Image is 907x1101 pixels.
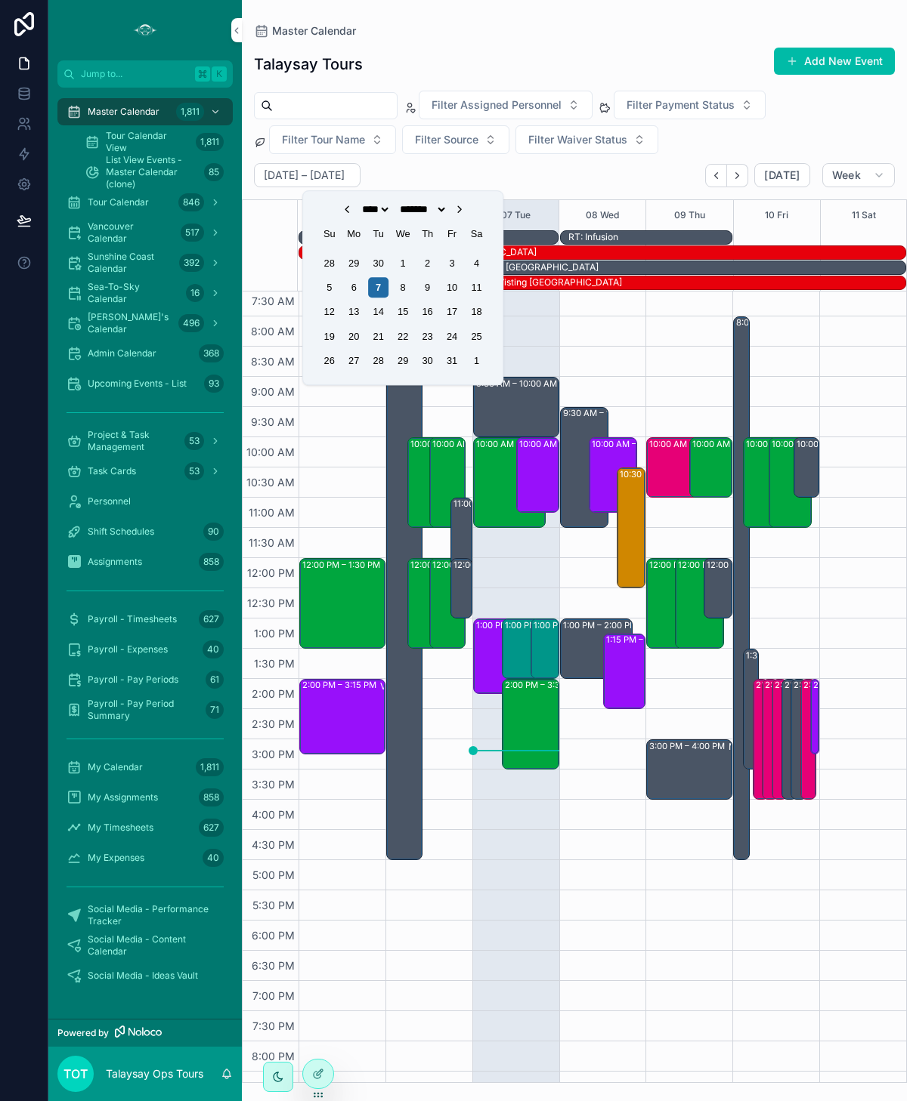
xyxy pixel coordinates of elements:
span: Personnel [88,495,131,507]
div: 8:00 AM – 5:00 PM [387,317,422,859]
div: 2:00 PM – 4:00 PM [772,680,788,799]
div: 846 [178,193,204,211]
span: Sunshine Coast Calendar [88,251,173,275]
a: Payroll - Expenses40 [57,636,233,663]
div: 10:00 AM – 11:15 AM [592,438,677,450]
div: Choose Wednesday, October 15th, 2025 [393,302,413,322]
div: 2:00 PM – 4:00 PM [782,680,797,799]
span: Payroll - Timesheets [88,613,177,625]
div: Choose Thursday, October 30th, 2025 [417,351,438,372]
div: 8:00 AM – 5:00 PM [734,317,749,859]
span: 8:30 AM [247,355,299,368]
span: Task Cards [88,465,136,477]
a: Assignments858 [57,548,233,575]
span: 7:30 PM [249,1019,299,1032]
span: Powered by [57,1027,109,1039]
span: 7:00 PM [249,989,299,1002]
div: 627 [199,610,224,628]
span: 8:00 AM [247,325,299,338]
a: Social Media - Content Calendar [57,932,233,959]
div: 40 [203,640,224,658]
span: [DATE] [764,168,800,182]
span: My Timesheets [88,822,153,834]
div: 2:00 PM – 3:30 PM [503,680,559,769]
div: Choose Monday, October 6th, 2025 [344,277,364,298]
a: Project & Task Management53 [57,427,233,455]
div: Thursday [417,224,438,244]
div: Choose Friday, October 17th, 2025 [441,302,462,322]
div: 53 [184,432,204,450]
button: Week [822,163,895,187]
div: 12:00 PM – 1:00 PM [453,559,535,571]
button: Select Button [269,125,396,154]
div: Choose Sunday, October 19th, 2025 [319,326,339,347]
div: scrollable content [48,88,242,1009]
div: 90 [203,523,224,541]
span: Admin Calendar [88,347,156,359]
div: 9:30 AM – 11:30 AM [563,407,646,419]
span: Social Media - Content Calendar [88,933,218,958]
button: Select Button [614,91,766,119]
div: 2:00 PM – 4:00 PM [791,680,806,799]
span: Jump to... [81,68,189,80]
span: K [213,68,225,80]
div: 10:00 AM – 11:15 AM [519,438,605,450]
div: 12:00 PM – 1:30 PM [302,559,384,571]
div: 2:00 PM – 3:15 PMVAN: [GEOGRAPHIC_DATA][PERSON_NAME] (1) [PERSON_NAME], TW:PDNY-XKZN [300,680,385,754]
a: Social Media - Performance Tracker [57,902,233,929]
div: Choose Monday, October 13th, 2025 [344,302,364,322]
div: 10:00 AM – 11:15 AM [517,438,559,512]
button: Next [727,164,748,187]
a: Tour Calendar View1,811 [76,128,233,156]
div: 2:00 PM – 4:00 PM [803,679,883,691]
div: Choose Saturday, October 18th, 2025 [466,302,487,322]
a: Sunshine Coast Calendar392 [57,249,233,276]
div: 858 [199,788,224,806]
div: 12:00 PM – 1:00 PM [704,559,732,618]
div: 10:00 AM – 11:30 AM [430,438,465,527]
div: 2:00 PM – 3:15 PM [302,679,380,691]
span: 6:00 PM [248,929,299,942]
span: Filter Assigned Personnel [432,97,562,113]
div: 1:00 PM – 2:15 PM [476,619,553,631]
div: Sunday [319,224,339,244]
span: Tour Calendar View [106,130,190,154]
a: Payroll - Pay Period Summary71 [57,696,233,723]
div: Choose Thursday, October 9th, 2025 [417,277,438,298]
span: Project & Task Management [88,429,178,453]
a: Payroll - Pay Periods61 [57,666,233,693]
span: 5:00 PM [249,868,299,881]
div: Choose Friday, October 10th, 2025 [441,277,462,298]
h1: Talaysay Tours [254,54,363,75]
div: 10:00 AM – 11:30 AM [474,438,546,527]
p: Talaysay Ops Tours [106,1066,203,1081]
div: 368 [199,344,224,362]
span: 9:30 AM [247,415,299,428]
div: 10:00 AM – 11:30 AM [772,438,859,450]
div: 9:00 AM – 10:00 AM [476,378,561,390]
div: Choose Sunday, September 28th, 2025 [319,253,339,273]
div: 8:00 AM – 5:00 PM [736,316,816,328]
div: 12:00 PM – 1:30 PMVAN: TT - [PERSON_NAME] (3) [PERSON_NAME], TW:MXQH-NNZG [300,559,385,648]
div: 2:00 PM – 4:00 PM [763,680,778,799]
div: 08 Wed [586,200,619,230]
div: 10:00 AM – 11:30 AM [410,438,497,450]
div: Choose Thursday, October 2nd, 2025 [417,253,438,273]
div: 1:15 PM – 2:30 PM [606,634,683,646]
a: List View Events - Master Calendar (clone)85 [76,159,233,186]
div: Choose Sunday, October 12th, 2025 [319,302,339,322]
img: App logo [133,18,157,42]
span: My Expenses [88,852,144,864]
button: Add New Event [774,48,895,75]
a: Personnel [57,488,233,515]
div: Friday [441,224,462,244]
a: Master Calendar [254,23,356,39]
div: 12:00 PM – 1:30 PM [647,559,695,648]
span: Week [832,168,861,182]
div: 12:00 PM – 1:30 PM [678,559,760,571]
span: 3:30 PM [248,778,299,791]
button: 11 Sat [852,200,876,230]
div: 10:00 AM – 11:15 AM [590,438,637,512]
div: 16 [186,284,204,302]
